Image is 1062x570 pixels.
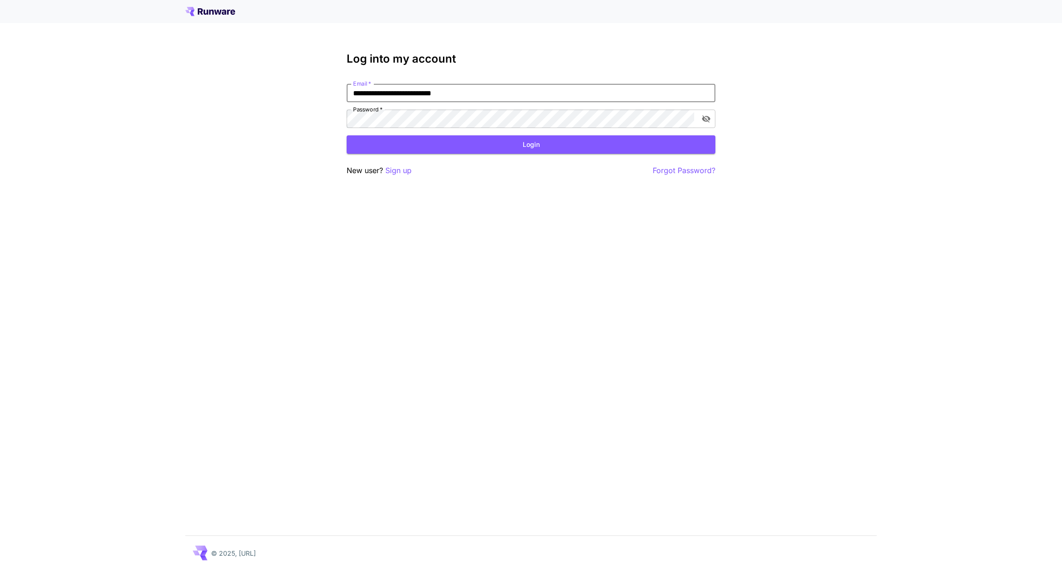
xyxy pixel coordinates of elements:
[347,165,412,176] p: New user?
[653,165,715,176] button: Forgot Password?
[347,52,715,65] h3: Log into my account
[353,80,371,87] label: Email
[211,548,256,558] p: © 2025, [URL]
[347,135,715,154] button: Login
[698,111,714,127] button: toggle password visibility
[353,105,383,113] label: Password
[385,165,412,176] button: Sign up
